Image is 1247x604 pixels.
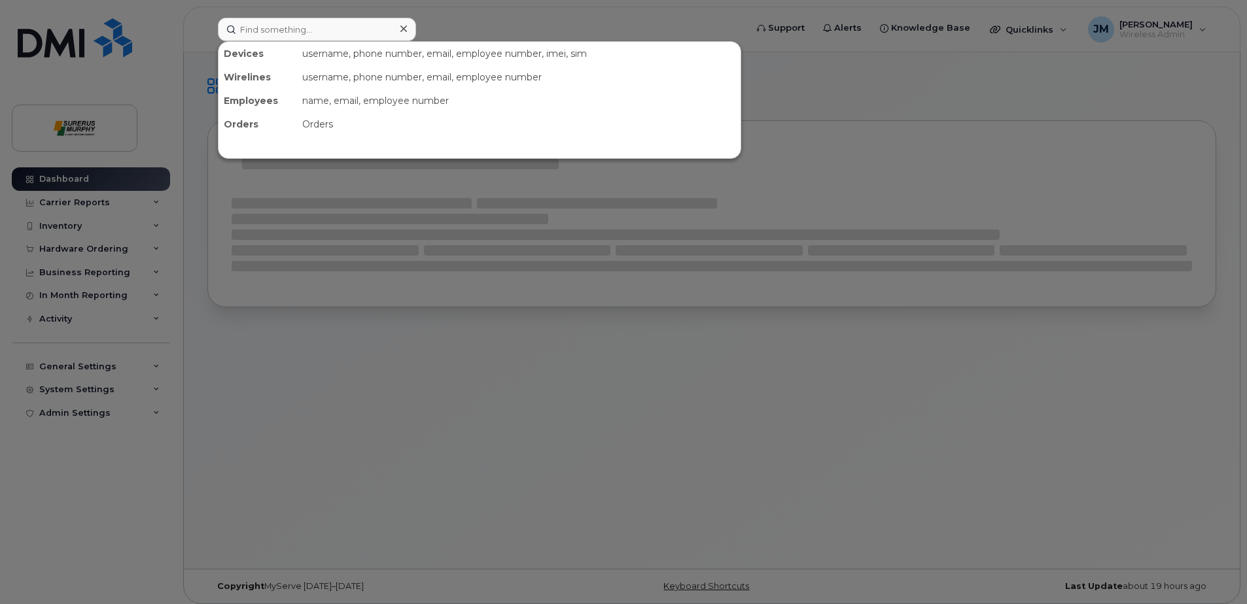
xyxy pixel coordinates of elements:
[297,65,741,89] div: username, phone number, email, employee number
[297,89,741,112] div: name, email, employee number
[219,112,297,136] div: Orders
[219,42,297,65] div: Devices
[297,42,741,65] div: username, phone number, email, employee number, imei, sim
[297,112,741,136] div: Orders
[219,89,297,112] div: Employees
[219,65,297,89] div: Wirelines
